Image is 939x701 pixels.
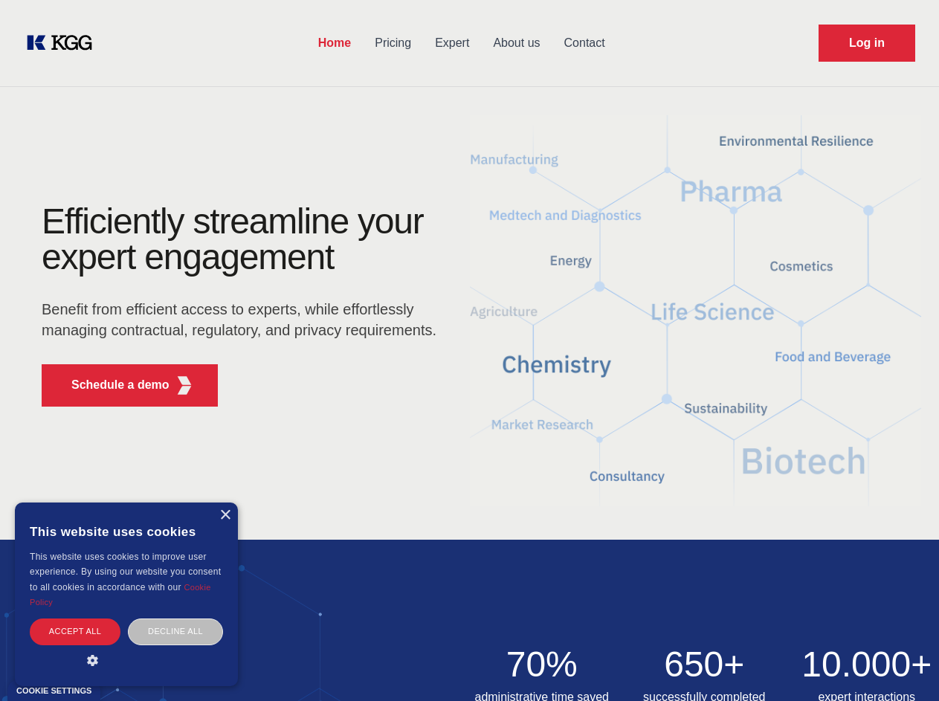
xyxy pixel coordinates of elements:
h2: 70% [470,647,615,682]
div: Accept all [30,618,120,645]
div: Decline all [128,618,223,645]
p: Schedule a demo [71,376,170,394]
div: Cookie settings [16,687,91,695]
a: Home [306,24,363,62]
div: Close [219,510,230,521]
button: Schedule a demoKGG Fifth Element RED [42,364,218,407]
a: About us [481,24,552,62]
a: Expert [423,24,481,62]
a: Contact [552,24,617,62]
h1: Efficiently streamline your expert engagement [42,204,446,275]
h2: 650+ [632,647,777,682]
a: Pricing [363,24,423,62]
p: Benefit from efficient access to experts, while effortlessly managing contractual, regulatory, an... [42,299,446,340]
a: Request Demo [819,25,915,62]
a: Cookie Policy [30,583,211,607]
iframe: Chat Widget [865,630,939,701]
div: This website uses cookies [30,514,223,549]
a: KOL Knowledge Platform: Talk to Key External Experts (KEE) [24,31,104,55]
img: KGG Fifth Element RED [175,376,194,395]
span: This website uses cookies to improve user experience. By using our website you consent to all coo... [30,552,221,592]
img: KGG Fifth Element RED [470,97,922,525]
